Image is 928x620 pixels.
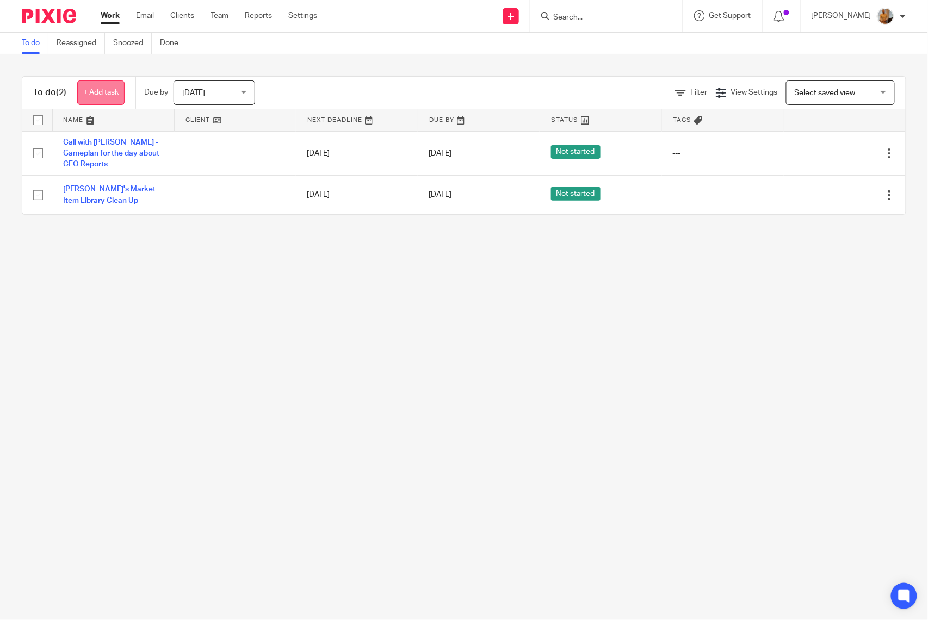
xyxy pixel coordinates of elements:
a: + Add task [77,80,125,105]
div: --- [673,148,773,159]
span: Filter [690,89,708,96]
td: [DATE] [296,131,418,176]
div: --- [673,189,773,200]
span: Tags [673,117,691,123]
span: View Settings [731,89,778,96]
span: [DATE] [429,191,451,199]
span: Not started [551,187,601,201]
span: Not started [551,145,601,159]
span: [DATE] [182,89,205,97]
td: [DATE] [296,176,418,214]
a: Snoozed [113,33,152,54]
span: Select saved view [795,89,856,97]
a: Reassigned [57,33,105,54]
h1: To do [33,87,66,98]
img: Pixie [22,9,76,23]
a: Settings [288,10,317,21]
a: Team [211,10,228,21]
span: [DATE] [429,150,451,157]
a: Clients [170,10,194,21]
span: Get Support [709,12,751,20]
a: Work [101,10,120,21]
a: Reports [245,10,272,21]
p: Due by [144,87,168,98]
input: Search [552,13,650,23]
a: Email [136,10,154,21]
a: To do [22,33,48,54]
a: Done [160,33,187,54]
p: [PERSON_NAME] [812,10,871,21]
a: Call with [PERSON_NAME] - Gameplan for the day about CFO Reports [63,139,159,169]
span: (2) [56,88,66,97]
img: 1234.JPG [877,8,894,25]
a: [PERSON_NAME]'s Market Item Library Clean Up [63,185,156,204]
